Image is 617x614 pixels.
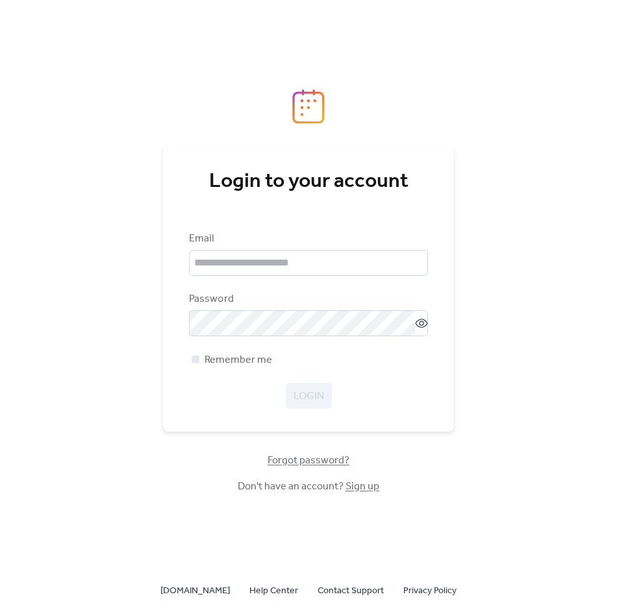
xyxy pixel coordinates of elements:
span: Don't have an account? [238,479,379,495]
a: [DOMAIN_NAME] [160,582,230,598]
span: Remember me [205,352,272,368]
a: Help Center [249,582,298,598]
a: Forgot password? [268,457,349,464]
div: Email [189,231,425,247]
span: Contact Support [318,583,384,599]
div: Password [189,291,425,307]
a: Privacy Policy [403,582,457,598]
img: logo [292,89,325,124]
a: Contact Support [318,582,384,598]
div: Login to your account [189,169,428,195]
span: Forgot password? [268,453,349,469]
span: [DOMAIN_NAME] [160,583,230,599]
span: Help Center [249,583,298,599]
a: Sign up [346,476,379,497]
span: Privacy Policy [403,583,457,599]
